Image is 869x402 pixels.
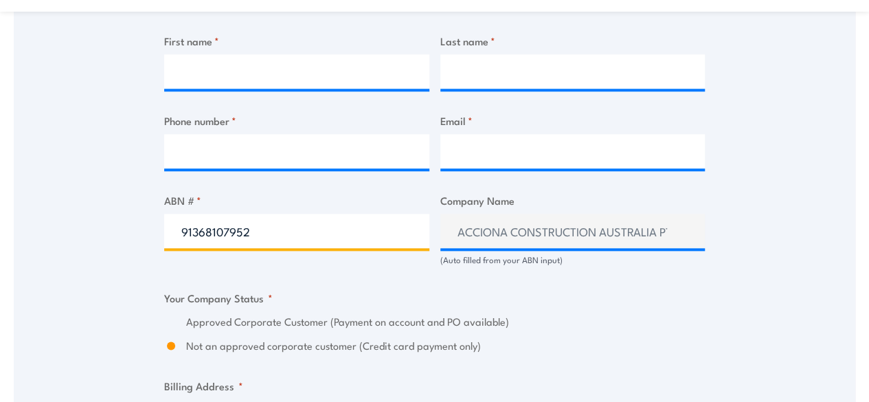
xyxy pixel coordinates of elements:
label: First name [164,33,429,49]
div: (Auto filled from your ABN input) [440,254,706,267]
legend: Your Company Status [164,290,273,306]
label: Last name [440,33,706,49]
label: Company Name [440,192,706,208]
label: Not an approved corporate customer (Credit card payment only) [186,338,705,354]
label: Email [440,113,706,129]
legend: Billing Address [164,378,243,394]
label: Approved Corporate Customer (Payment on account and PO available) [186,314,705,330]
label: Phone number [164,113,429,129]
label: ABN # [164,192,429,208]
